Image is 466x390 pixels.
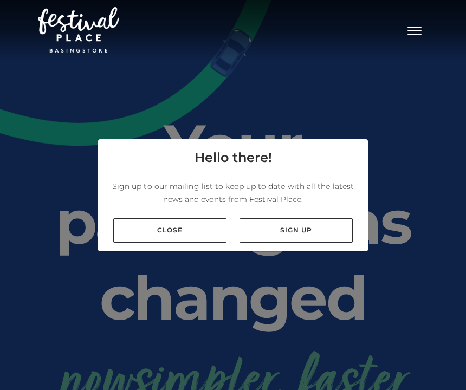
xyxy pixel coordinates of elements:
a: Close [113,218,226,243]
button: Toggle navigation [401,22,428,37]
img: Festival Place Logo [38,7,119,53]
p: Sign up to our mailing list to keep up to date with all the latest news and events from Festival ... [107,180,359,206]
h4: Hello there! [195,148,272,167]
a: Sign up [240,218,353,243]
